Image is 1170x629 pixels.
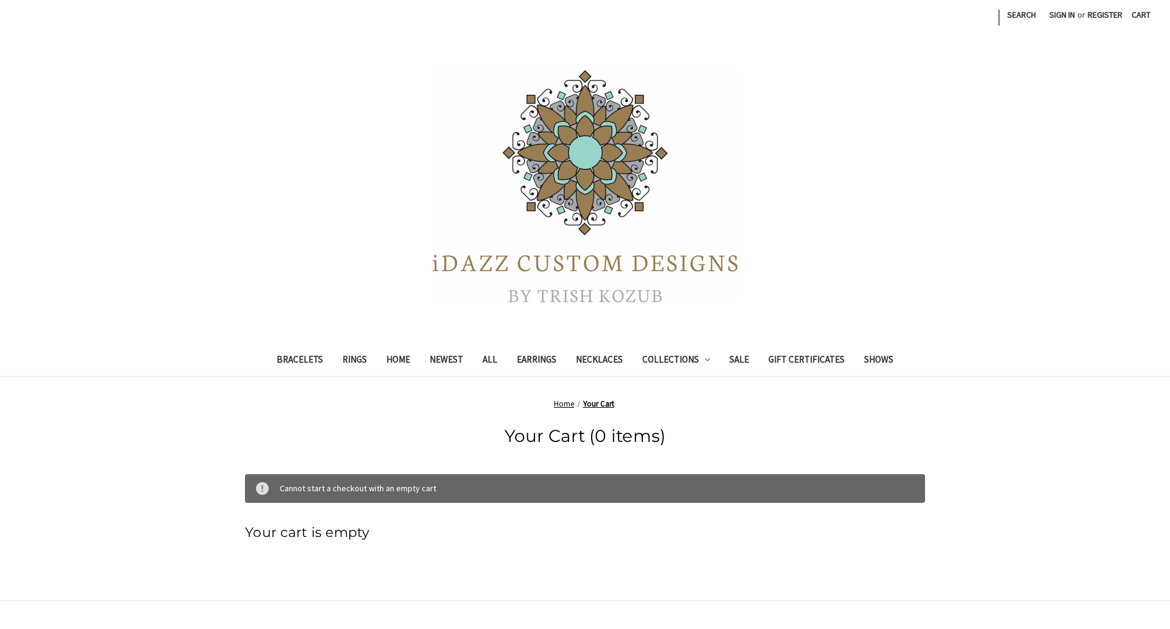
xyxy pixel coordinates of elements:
[333,346,377,376] a: Rings
[996,5,1001,28] li: |
[854,346,903,376] a: Shows
[377,346,420,376] a: Home
[566,346,633,376] a: Necklaces
[633,346,720,376] a: Collections
[720,346,759,376] a: Sale
[473,346,507,376] a: All
[267,346,333,376] a: Bracelets
[420,346,473,376] a: Newest
[245,398,925,410] nav: Breadcrumb
[1076,9,1087,21] span: or
[245,522,925,542] h3: Your cart is empty
[280,483,436,494] span: Cannot start a checkout with an empty cart
[245,423,925,449] h1: Your Cart (0 items)
[507,346,566,376] a: Earrings
[583,399,614,409] a: Your Cart
[554,399,574,409] a: Home
[759,346,854,376] a: Gift Certificates
[1132,9,1150,20] span: Cart
[433,70,737,302] img: iDazz Custom Designs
